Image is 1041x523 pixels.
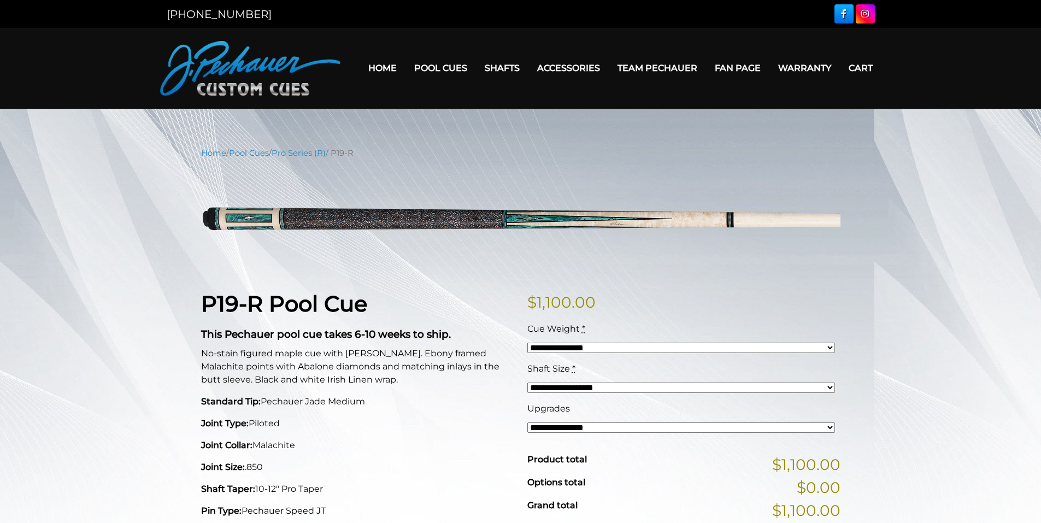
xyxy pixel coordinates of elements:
[840,54,881,82] a: Cart
[201,396,261,407] strong: Standard Tip:
[160,41,340,96] img: Pechauer Custom Cues
[201,461,514,474] p: .850
[167,8,272,21] a: [PHONE_NUMBER]
[201,484,255,494] strong: Shaft Taper:
[201,147,840,159] nav: Breadcrumb
[706,54,769,82] a: Fan Page
[201,439,514,452] p: Malachite
[527,363,570,374] span: Shaft Size
[201,504,514,518] p: Pechauer Speed JT
[272,148,326,158] a: Pro Series (R)
[201,148,226,158] a: Home
[360,54,405,82] a: Home
[201,347,514,386] p: No-stain figured maple cue with [PERSON_NAME]. Ebony framed Malachite points with Abalone diamond...
[201,462,245,472] strong: Joint Size:
[201,417,514,430] p: Piloted
[772,453,840,476] span: $1,100.00
[201,395,514,408] p: Pechauer Jade Medium
[527,293,537,312] span: $
[772,499,840,522] span: $1,100.00
[201,328,451,340] strong: This Pechauer pool cue takes 6-10 weeks to ship.
[527,324,580,334] span: Cue Weight
[609,54,706,82] a: Team Pechauer
[476,54,528,82] a: Shafts
[797,476,840,499] span: $0.00
[769,54,840,82] a: Warranty
[201,418,249,428] strong: Joint Type:
[201,167,840,274] img: P19-R.png
[201,506,242,516] strong: Pin Type:
[201,483,514,496] p: 10-12" Pro Taper
[405,54,476,82] a: Pool Cues
[201,440,252,450] strong: Joint Collar:
[527,477,585,487] span: Options total
[527,454,587,465] span: Product total
[229,148,269,158] a: Pool Cues
[527,293,596,312] bdi: 1,100.00
[582,324,585,334] abbr: required
[201,290,367,317] strong: P19-R Pool Cue
[572,363,575,374] abbr: required
[528,54,609,82] a: Accessories
[527,500,578,510] span: Grand total
[527,403,570,414] span: Upgrades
